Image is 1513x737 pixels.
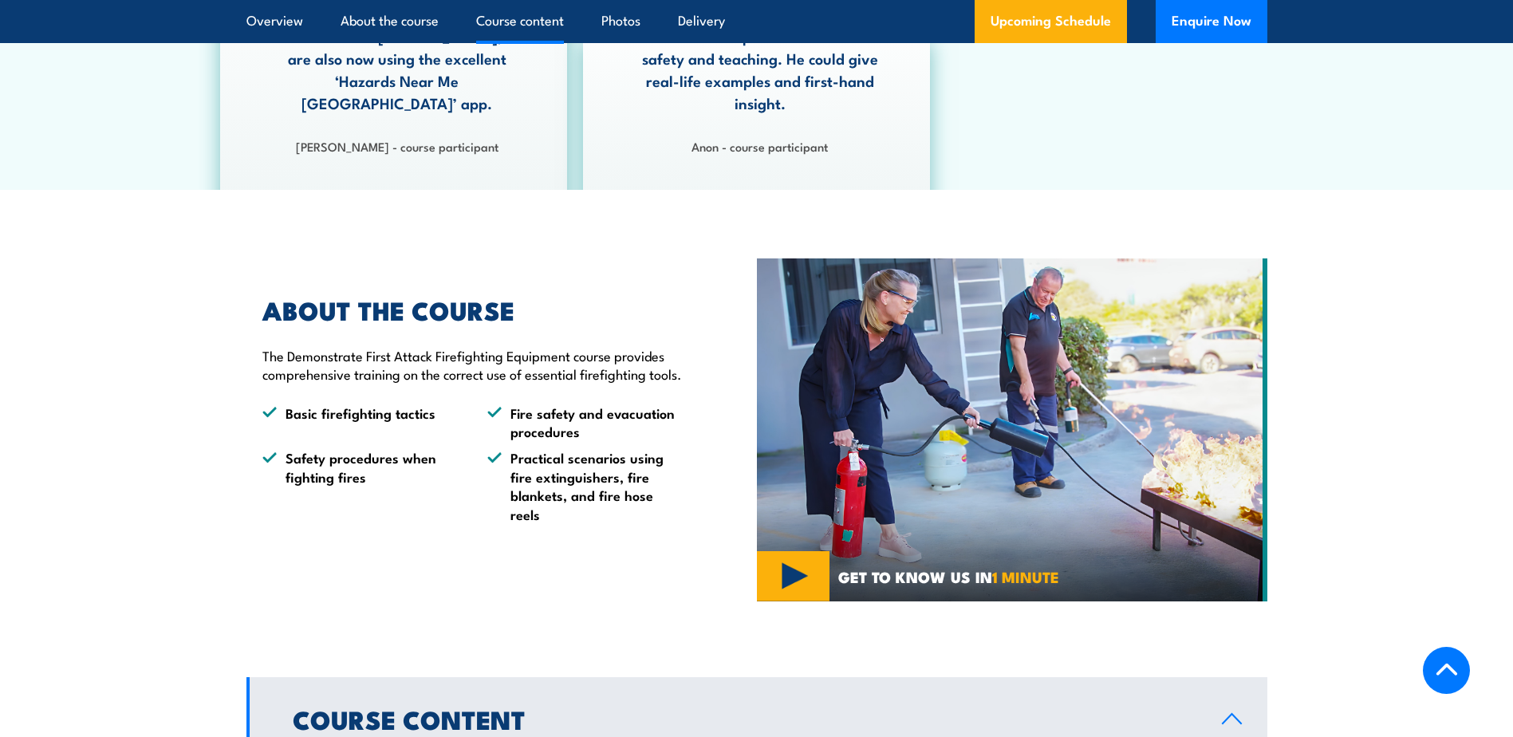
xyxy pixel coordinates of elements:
li: Basic firefighting tactics [262,404,459,441]
li: Fire safety and evacuation procedures [487,404,684,441]
strong: Anon - course participant [691,137,828,155]
li: Safety procedures when fighting fires [262,448,459,523]
h2: ABOUT THE COURSE [262,298,684,321]
li: Practical scenarios using fire extinguishers, fire blankets, and fire hose reels [487,448,684,523]
p: The Demonstrate First Attack Firefighting Equipment course provides comprehensive training on the... [262,346,684,384]
h2: Course Content [293,707,1196,730]
p: The trainer was passionate about fire safety and teaching. He could give real-life examples and f... [630,25,890,114]
strong: [PERSON_NAME] - course participant [296,137,498,155]
strong: 1 MINUTE [992,565,1059,588]
img: Fire Safety Training [757,258,1267,601]
span: GET TO KNOW US IN [838,569,1059,584]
